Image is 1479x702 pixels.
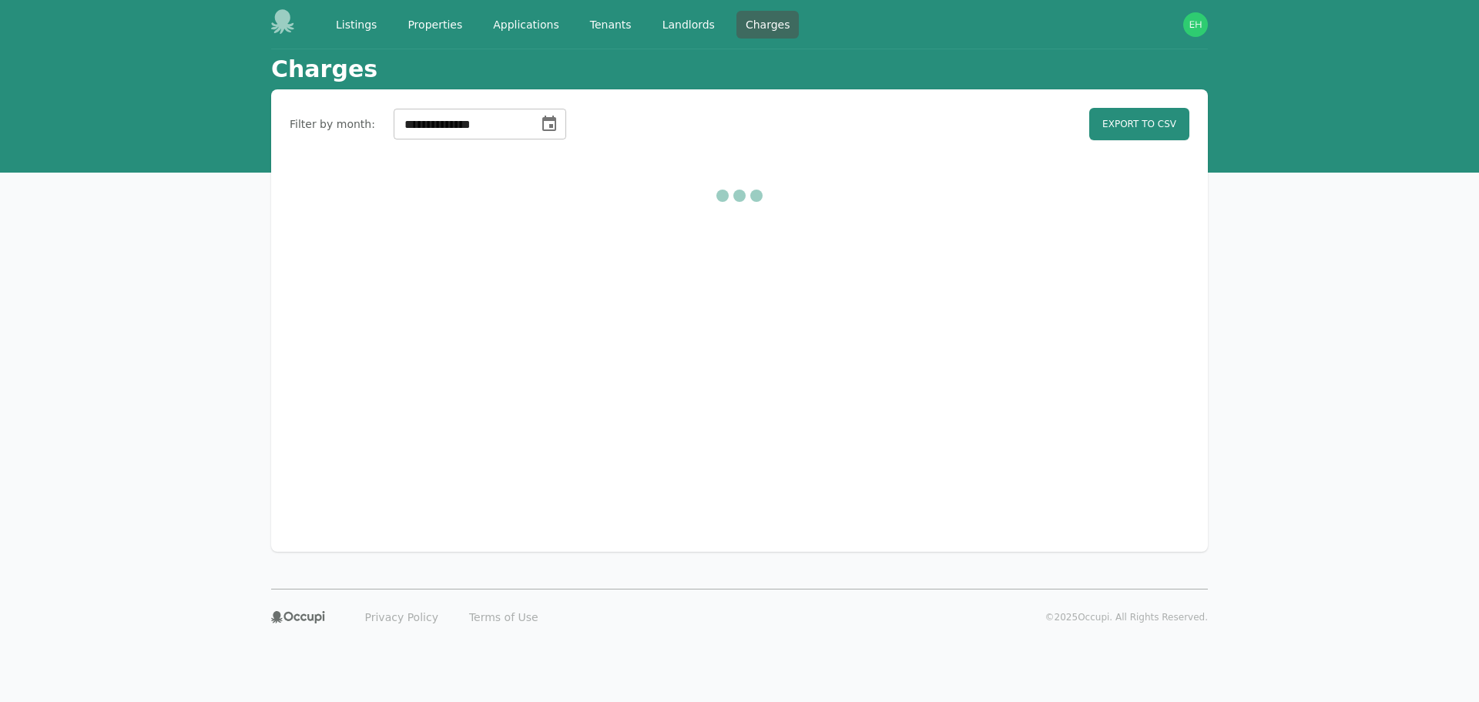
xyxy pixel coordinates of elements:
[1045,611,1208,623] p: © 2025 Occupi. All Rights Reserved.
[1089,108,1189,140] a: Export to CSV
[484,11,568,39] a: Applications
[356,605,448,630] a: Privacy Policy
[271,55,377,83] h1: Charges
[290,116,375,132] label: Filter by month:
[327,11,386,39] a: Listings
[398,11,471,39] a: Properties
[534,109,565,139] button: Choose date, selected date is Sep 1, 2025
[653,11,724,39] a: Landlords
[736,11,800,39] a: Charges
[581,11,641,39] a: Tenants
[460,605,548,630] a: Terms of Use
